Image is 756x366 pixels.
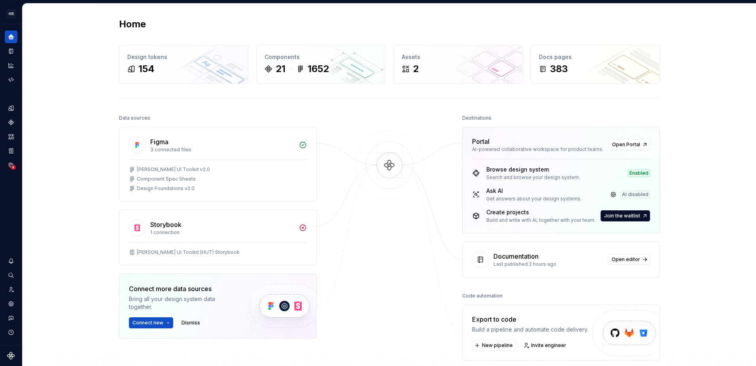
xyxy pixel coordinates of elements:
a: Storybook1 connection[PERSON_NAME] UI Toolkit (HUT) Storybook [119,210,317,265]
div: 383 [550,63,568,75]
div: Enabled [628,169,650,177]
a: Invite team [5,283,17,296]
button: Dismiss [178,317,204,328]
button: Notifications [5,255,17,267]
a: Design tokens154 [119,45,248,84]
div: Destinations [462,112,491,124]
div: Create projects [486,208,595,216]
button: Join the waitlist [601,210,650,221]
div: Ask AI [486,187,582,195]
div: 3 connected files [150,147,294,153]
div: Figma [150,137,168,147]
button: New pipeline [472,340,516,351]
a: Analytics [5,59,17,72]
div: Documentation [493,252,539,261]
div: Data sources [119,112,150,124]
button: Contact support [5,312,17,324]
div: Last published 2 hours ago [493,261,603,267]
div: AI-powered collaborative workspace for product teams. [472,146,604,152]
div: Browse design system [486,166,580,173]
div: 154 [138,63,155,75]
div: Code automation [462,290,503,301]
a: Components [5,116,17,129]
a: Invite engineer [521,340,570,351]
a: Assets [5,130,17,143]
div: [PERSON_NAME] UI Toolkit (HUT) Storybook [137,249,240,255]
div: Storybook [150,220,181,229]
div: Assets [402,53,514,61]
a: Figma3 connected files[PERSON_NAME] UI Toolkit v2.0Component Spec SheetsDesign Foundations v2.0 [119,127,317,202]
a: Storybook stories [5,145,17,157]
div: 21 [276,63,285,75]
button: Connect new [129,317,173,328]
div: Get answers about your design systems. [486,196,582,202]
a: Code automation [5,73,17,86]
div: Build and write with AI, together with your team. [486,217,595,223]
button: Search ⌘K [5,269,17,282]
span: New pipeline [482,342,513,349]
a: Home [5,30,17,43]
div: Search and browse your design system. [486,174,580,181]
div: Docs pages [539,53,652,61]
div: Build a pipeline and automate code delivery. [472,326,588,334]
div: Components [265,53,377,61]
div: Export to code [472,315,588,324]
div: HR [6,9,16,19]
div: 1 connection [150,229,294,236]
div: Portal [472,137,490,146]
a: Open editor [608,254,650,265]
span: Open editor [612,256,640,263]
span: Join the waitlist [604,213,640,219]
a: Data sources [5,159,17,172]
h2: Home [119,18,146,30]
a: Components211652 [256,45,386,84]
button: HR [2,5,21,22]
span: Dismiss [181,320,200,326]
span: Open Portal [612,141,640,148]
div: 2 [413,63,419,75]
div: Component Spec Sheets [137,176,196,182]
div: AI disabled [620,191,650,198]
a: Open Portal [609,139,650,150]
a: Design tokens [5,102,17,114]
div: Design Foundations v2.0 [137,185,195,192]
a: Documentation [5,45,17,57]
a: Assets2 [393,45,523,84]
span: Connect new [132,320,163,326]
a: Docs pages383 [531,45,660,84]
a: Settings [5,297,17,310]
div: Design tokens [127,53,240,61]
span: Invite engineer [531,342,566,349]
div: [PERSON_NAME] UI Toolkit v2.0 [137,166,210,173]
div: 1652 [308,63,329,75]
div: Bring all your design system data together. [129,295,236,311]
svg: Supernova Logo [7,352,15,360]
div: Connect more data sources [129,284,236,294]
